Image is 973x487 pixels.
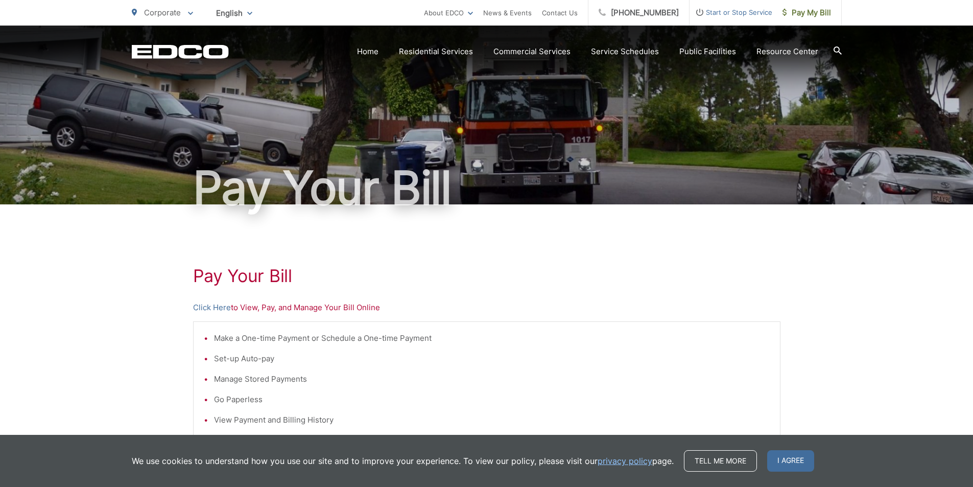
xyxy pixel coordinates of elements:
[214,332,770,344] li: Make a One-time Payment or Schedule a One-time Payment
[679,45,736,58] a: Public Facilities
[782,7,831,19] span: Pay My Bill
[144,8,181,17] span: Corporate
[483,7,532,19] a: News & Events
[214,393,770,406] li: Go Paperless
[193,302,780,314] p: to View, Pay, and Manage Your Bill Online
[193,266,780,286] h1: Pay Your Bill
[214,353,770,365] li: Set-up Auto-pay
[132,163,842,214] h1: Pay Your Bill
[208,4,260,22] span: English
[132,455,674,467] p: We use cookies to understand how you use our site and to improve your experience. To view our pol...
[756,45,818,58] a: Resource Center
[399,45,473,58] a: Residential Services
[684,450,757,472] a: Tell me more
[598,455,652,467] a: privacy policy
[767,450,814,472] span: I agree
[542,7,578,19] a: Contact Us
[591,45,659,58] a: Service Schedules
[193,302,231,314] a: Click Here
[424,7,473,19] a: About EDCO
[132,44,229,59] a: EDCD logo. Return to the homepage.
[493,45,571,58] a: Commercial Services
[357,45,378,58] a: Home
[214,414,770,426] li: View Payment and Billing History
[214,373,770,385] li: Manage Stored Payments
